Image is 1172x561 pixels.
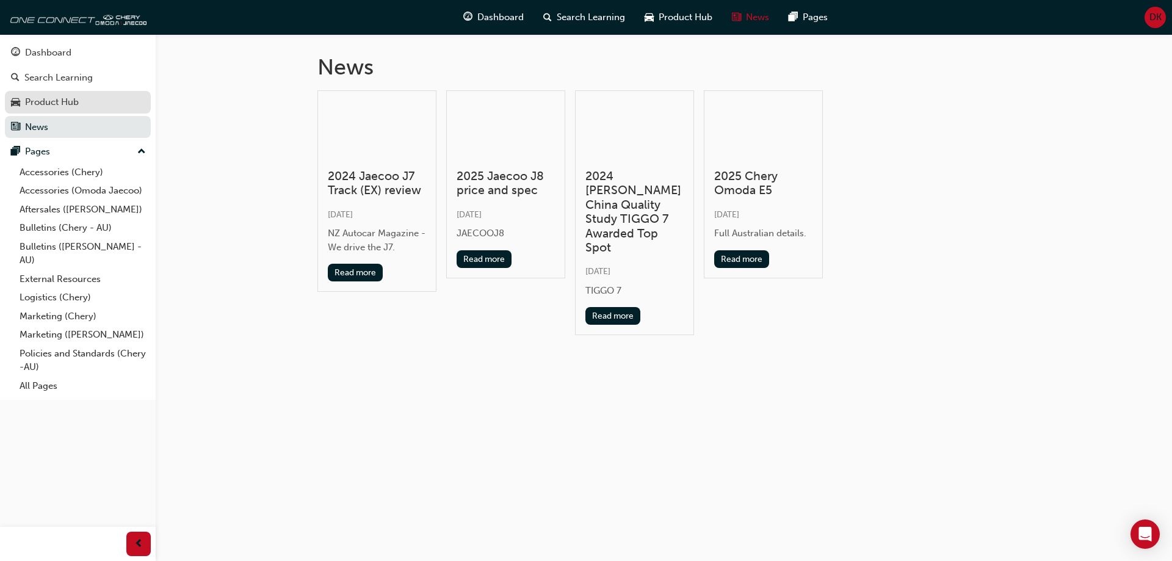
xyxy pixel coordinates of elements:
[11,147,20,157] span: pages-icon
[25,46,71,60] div: Dashboard
[15,270,151,289] a: External Resources
[15,325,151,344] a: Marketing ([PERSON_NAME])
[11,73,20,84] span: search-icon
[15,344,151,377] a: Policies and Standards (Chery -AU)
[746,10,769,24] span: News
[15,181,151,200] a: Accessories (Omoda Jaecoo)
[5,42,151,64] a: Dashboard
[6,5,146,29] img: oneconnect
[457,209,482,220] span: [DATE]
[779,5,837,30] a: pages-iconPages
[5,116,151,139] a: News
[15,163,151,182] a: Accessories (Chery)
[15,219,151,237] a: Bulletins (Chery - AU)
[732,10,741,25] span: news-icon
[575,90,694,336] a: 2024 [PERSON_NAME] China Quality Study TIGGO 7 Awarded Top Spot[DATE]TIGGO 7Read more
[134,537,143,552] span: prev-icon
[704,90,823,278] a: 2025 Chery Omoda E5[DATE]Full Australian details.Read more
[137,144,146,160] span: up-icon
[5,140,151,163] button: Pages
[463,10,472,25] span: guage-icon
[635,5,722,30] a: car-iconProduct Hub
[5,91,151,114] a: Product Hub
[15,307,151,326] a: Marketing (Chery)
[714,250,770,268] button: Read more
[15,237,151,270] a: Bulletins ([PERSON_NAME] - AU)
[15,288,151,307] a: Logistics (Chery)
[317,90,436,292] a: 2024 Jaecoo J7 Track (EX) review[DATE]NZ Autocar Magazine - We drive the J7.Read more
[317,54,1011,81] h1: News
[5,39,151,140] button: DashboardSearch LearningProduct HubNews
[457,250,512,268] button: Read more
[457,169,555,198] h3: 2025 Jaecoo J8 price and spec
[557,10,625,24] span: Search Learning
[585,169,684,255] h3: 2024 [PERSON_NAME] China Quality Study TIGGO 7 Awarded Top Spot
[328,226,426,254] div: NZ Autocar Magazine - We drive the J7.
[585,284,684,298] div: TIGGO 7
[11,122,20,133] span: news-icon
[789,10,798,25] span: pages-icon
[659,10,712,24] span: Product Hub
[454,5,534,30] a: guage-iconDashboard
[11,48,20,59] span: guage-icon
[714,169,812,198] h3: 2025 Chery Omoda E5
[15,200,151,219] a: Aftersales ([PERSON_NAME])
[722,5,779,30] a: news-iconNews
[15,377,151,396] a: All Pages
[803,10,828,24] span: Pages
[645,10,654,25] span: car-icon
[328,264,383,281] button: Read more
[24,71,93,85] div: Search Learning
[1130,519,1160,549] div: Open Intercom Messenger
[328,169,426,198] h3: 2024 Jaecoo J7 Track (EX) review
[714,226,812,241] div: Full Australian details.
[328,209,353,220] span: [DATE]
[477,10,524,24] span: Dashboard
[585,307,641,325] button: Read more
[457,226,555,241] div: JAECOOJ8
[25,145,50,159] div: Pages
[25,95,79,109] div: Product Hub
[1149,10,1162,24] span: DK
[446,90,565,278] a: 2025 Jaecoo J8 price and spec[DATE]JAECOOJ8Read more
[5,67,151,89] a: Search Learning
[714,209,739,220] span: [DATE]
[585,266,610,277] span: [DATE]
[543,10,552,25] span: search-icon
[1145,7,1166,28] button: DK
[534,5,635,30] a: search-iconSearch Learning
[11,97,20,108] span: car-icon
